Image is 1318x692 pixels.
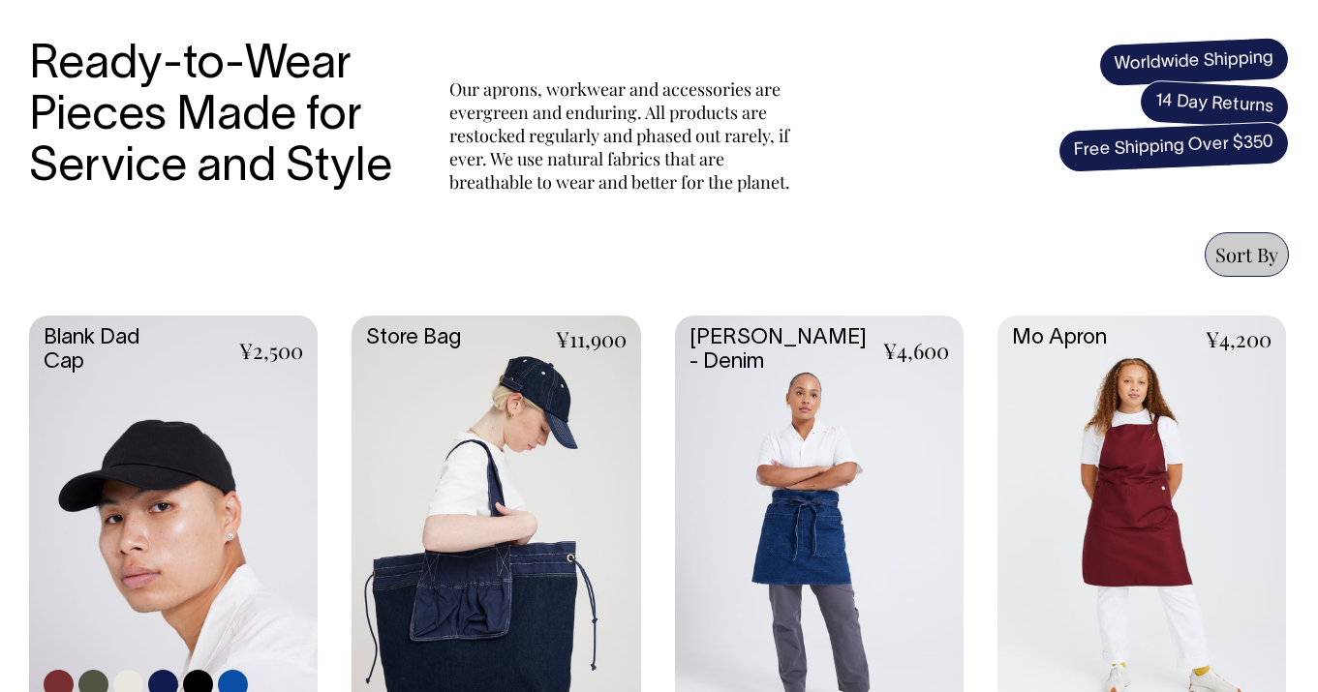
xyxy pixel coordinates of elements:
span: Worldwide Shipping [1098,37,1290,87]
span: 14 Day Returns [1139,79,1290,130]
h3: Ready-to-Wear Pieces Made for Service and Style [29,41,407,194]
span: Sort By [1215,241,1278,267]
p: Our aprons, workwear and accessories are evergreen and enduring. All products are restocked regul... [449,77,798,194]
span: Free Shipping Over $350 [1057,121,1290,173]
